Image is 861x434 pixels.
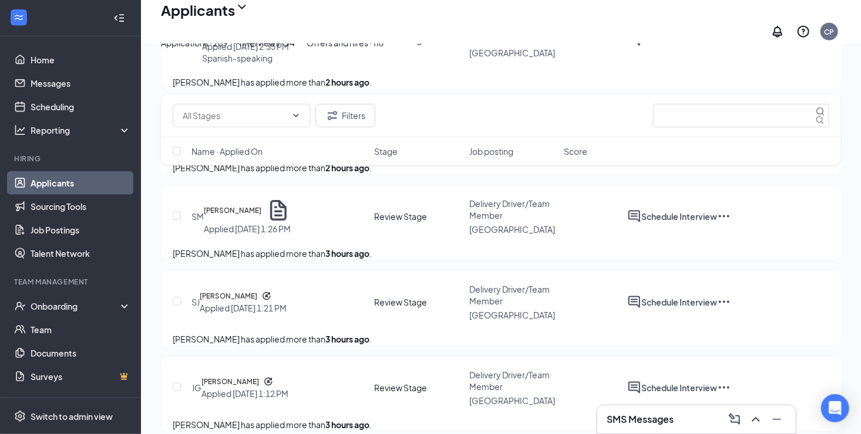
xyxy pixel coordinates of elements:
[31,48,131,72] a: Home
[374,296,427,308] div: Review Stage
[325,419,369,430] b: 3 hours ago
[14,277,129,287] div: Team Management
[607,413,674,426] h3: SMS Messages
[113,12,125,24] svg: Collapse
[13,12,25,23] svg: WorkstreamLogo
[173,333,829,345] p: [PERSON_NAME] has applied more than .
[31,171,131,195] a: Applicants
[469,284,550,306] span: Delivery Driver/Team Member
[627,295,641,309] svg: ActiveChat
[200,290,257,302] h5: [PERSON_NAME]
[653,104,829,127] input: Search in applications
[641,295,717,309] button: Schedule Interview
[325,108,339,123] svg: Filter
[315,104,375,127] button: Filter Filters
[31,95,131,118] a: Scheduling
[725,410,744,429] button: ComposeMessage
[374,382,427,394] div: Review Stage
[200,302,287,314] div: Applied [DATE] 1:21 PM
[768,410,786,429] button: Minimize
[469,145,513,157] span: Job posting
[14,124,26,136] svg: Analysis
[749,412,763,426] svg: ChevronUp
[31,242,131,265] a: Talent Network
[31,318,131,341] a: Team
[469,395,555,406] span: [GEOGRAPHIC_DATA]
[717,381,731,395] svg: Ellipses
[469,369,550,392] span: Delivery Driver/Team Member
[291,111,301,120] svg: ChevronDown
[14,411,26,422] svg: Settings
[31,411,113,422] div: Switch to admin view
[201,388,288,399] div: Applied [DATE] 1:12 PM
[469,224,555,235] span: [GEOGRAPHIC_DATA]
[717,209,731,223] svg: Ellipses
[31,124,132,136] div: Reporting
[31,72,131,95] a: Messages
[14,300,26,312] svg: UserCheck
[374,211,427,222] div: Review Stage
[374,145,398,157] span: Stage
[771,25,785,39] svg: Notifications
[469,198,550,221] span: Delivery Driver/Team Member
[796,25,810,39] svg: QuestionInfo
[325,248,369,259] b: 3 hours ago
[717,295,731,309] svg: Ellipses
[821,394,849,422] div: Open Intercom Messenger
[627,209,641,223] svg: ActiveChat
[204,223,291,235] div: Applied [DATE] 1:26 PM
[191,211,204,222] div: SM
[173,247,829,260] p: [PERSON_NAME] has applied more than .
[264,377,273,386] svg: Reapply
[728,412,742,426] svg: ComposeMessage
[770,412,784,426] svg: Minimize
[31,218,131,242] a: Job Postings
[201,376,259,388] h5: [PERSON_NAME]
[469,310,555,320] span: [GEOGRAPHIC_DATA]
[825,27,835,37] div: CP
[641,209,717,223] button: Schedule Interview
[564,145,587,157] span: Score
[31,341,131,365] a: Documents
[31,300,121,312] div: Onboarding
[191,296,200,308] div: SJ
[627,381,641,395] svg: ActiveChat
[641,381,717,395] button: Schedule Interview
[266,198,291,223] svg: Document
[173,418,829,431] p: [PERSON_NAME] has applied more than .
[746,410,765,429] button: ChevronUp
[262,291,271,301] svg: Reapply
[204,205,261,216] h5: [PERSON_NAME]
[31,365,131,388] a: SurveysCrown
[325,334,369,344] b: 3 hours ago
[14,154,129,164] div: Hiring
[816,107,825,116] svg: MagnifyingGlass
[191,145,263,157] span: Name · Applied On
[183,109,287,122] input: All Stages
[31,195,131,218] a: Sourcing Tools
[191,382,201,394] div: JG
